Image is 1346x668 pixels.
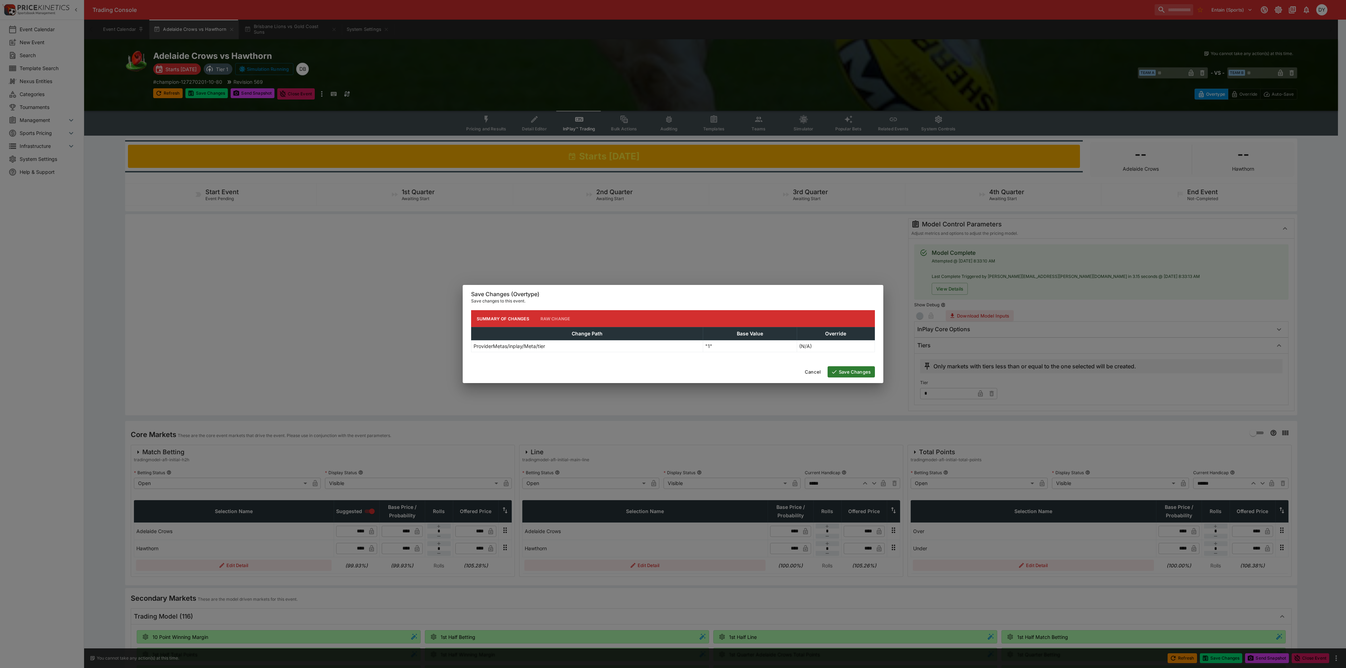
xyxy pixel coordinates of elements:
p: ProviderMetas/inplay/Meta/tier [474,342,545,350]
th: Override [797,327,875,340]
p: Save changes to this event. [471,298,875,305]
td: (N/A) [797,340,875,352]
button: Summary of Changes [471,310,535,327]
th: Base Value [703,327,797,340]
button: Raw Change [535,310,576,327]
th: Change Path [471,327,703,340]
button: Cancel [801,366,825,377]
td: "1" [703,340,797,352]
h6: Save Changes (Overtype) [471,291,875,298]
button: Save Changes [828,366,875,377]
